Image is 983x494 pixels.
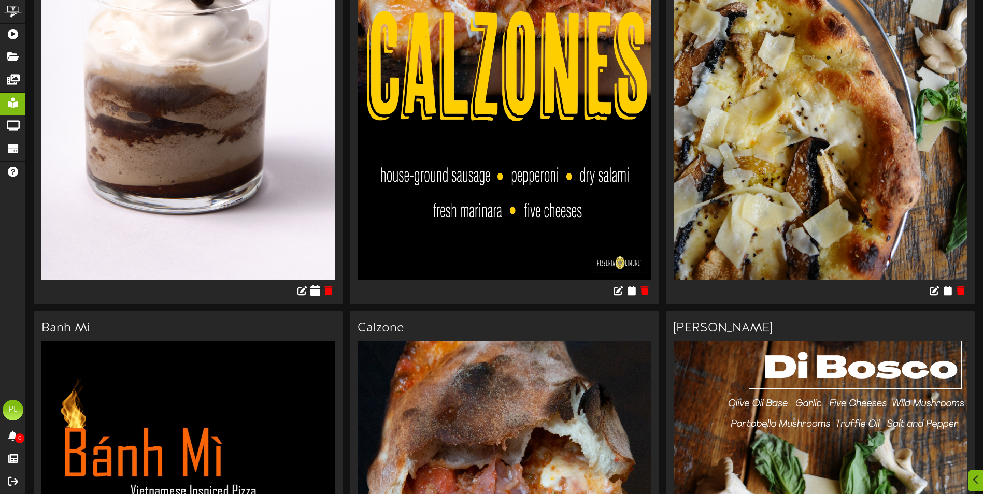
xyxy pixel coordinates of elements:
[15,433,24,443] span: 0
[358,322,651,335] h3: Calzone
[3,400,23,420] div: PL
[674,322,967,335] h3: [PERSON_NAME]
[41,322,335,335] h3: Banh Mi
